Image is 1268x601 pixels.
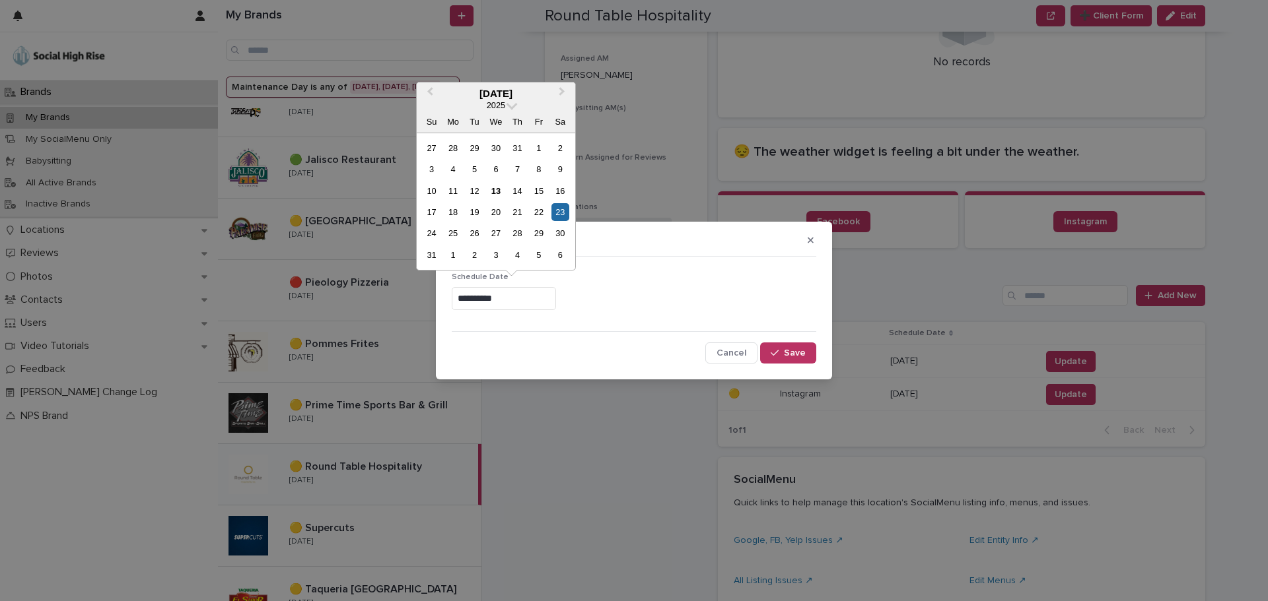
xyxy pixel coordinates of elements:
[466,113,483,131] div: Tu
[466,224,483,242] div: Choose Tuesday, August 26th, 2025
[717,348,746,358] span: Cancel
[551,203,569,221] div: Choose Saturday, August 23rd, 2025
[444,182,462,200] div: Choose Monday, August 11th, 2025
[509,224,526,242] div: Choose Thursday, August 28th, 2025
[551,113,569,131] div: Sa
[466,160,483,178] div: Choose Tuesday, August 5th, 2025
[466,203,483,221] div: Choose Tuesday, August 19th, 2025
[509,246,526,264] div: Choose Thursday, September 4th, 2025
[784,348,806,358] span: Save
[487,139,505,157] div: Choose Wednesday, July 30th, 2025
[423,224,440,242] div: Choose Sunday, August 24th, 2025
[530,246,547,264] div: Choose Friday, September 5th, 2025
[530,113,547,131] div: Fr
[418,84,439,105] button: Previous Month
[423,203,440,221] div: Choose Sunday, August 17th, 2025
[551,224,569,242] div: Choose Saturday, August 30th, 2025
[551,139,569,157] div: Choose Saturday, August 2nd, 2025
[423,182,440,200] div: Choose Sunday, August 10th, 2025
[417,88,575,100] div: [DATE]
[760,342,816,364] button: Save
[530,182,547,200] div: Choose Friday, August 15th, 2025
[444,160,462,178] div: Choose Monday, August 4th, 2025
[444,224,462,242] div: Choose Monday, August 25th, 2025
[466,139,483,157] div: Choose Tuesday, July 29th, 2025
[466,182,483,200] div: Choose Tuesday, August 12th, 2025
[423,113,440,131] div: Su
[530,139,547,157] div: Choose Friday, August 1st, 2025
[509,139,526,157] div: Choose Thursday, July 31st, 2025
[551,182,569,200] div: Choose Saturday, August 16th, 2025
[553,84,574,105] button: Next Month
[705,342,757,364] button: Cancel
[551,160,569,178] div: Choose Saturday, August 9th, 2025
[530,203,547,221] div: Choose Friday, August 22nd, 2025
[487,224,505,242] div: Choose Wednesday, August 27th, 2025
[444,113,462,131] div: Mo
[530,160,547,178] div: Choose Friday, August 8th, 2025
[509,160,526,178] div: Choose Thursday, August 7th, 2025
[444,203,462,221] div: Choose Monday, August 18th, 2025
[487,246,505,264] div: Choose Wednesday, September 3rd, 2025
[452,273,509,281] span: Schedule Date
[509,182,526,200] div: Choose Thursday, August 14th, 2025
[423,139,440,157] div: Choose Sunday, July 27th, 2025
[530,224,547,242] div: Choose Friday, August 29th, 2025
[509,113,526,131] div: Th
[423,246,440,264] div: Choose Sunday, August 31st, 2025
[444,246,462,264] div: Choose Monday, September 1st, 2025
[423,160,440,178] div: Choose Sunday, August 3rd, 2025
[487,203,505,221] div: Choose Wednesday, August 20th, 2025
[421,137,571,266] div: month 2025-08
[487,100,505,110] span: 2025
[487,160,505,178] div: Choose Wednesday, August 6th, 2025
[487,113,505,131] div: We
[509,203,526,221] div: Choose Thursday, August 21st, 2025
[551,246,569,264] div: Choose Saturday, September 6th, 2025
[466,246,483,264] div: Choose Tuesday, September 2nd, 2025
[444,139,462,157] div: Choose Monday, July 28th, 2025
[487,182,505,200] div: Choose Wednesday, August 13th, 2025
